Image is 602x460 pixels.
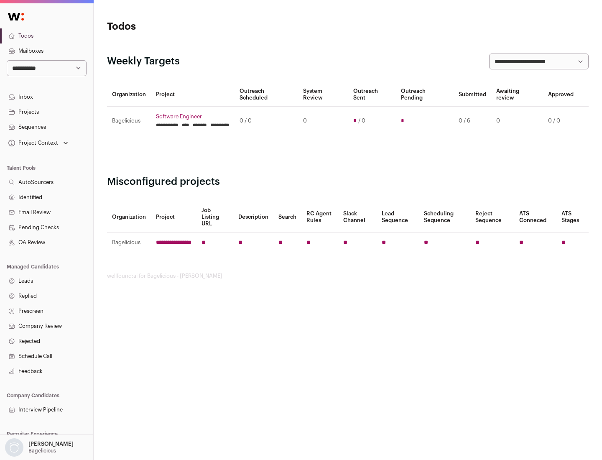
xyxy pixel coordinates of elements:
[107,83,151,107] th: Organization
[107,175,589,189] h2: Misconfigured projects
[235,83,298,107] th: Outreach Scheduled
[28,441,74,447] p: [PERSON_NAME]
[7,140,58,146] div: Project Context
[491,83,543,107] th: Awaiting review
[3,8,28,25] img: Wellfound
[298,107,348,135] td: 0
[358,118,365,124] span: / 0
[338,202,377,233] th: Slack Channel
[5,438,23,457] img: nopic.png
[151,202,196,233] th: Project
[470,202,515,233] th: Reject Sequence
[233,202,273,233] th: Description
[454,107,491,135] td: 0 / 6
[107,202,151,233] th: Organization
[298,83,348,107] th: System Review
[301,202,338,233] th: RC Agent Rules
[377,202,419,233] th: Lead Sequence
[543,83,579,107] th: Approved
[3,438,75,457] button: Open dropdown
[419,202,470,233] th: Scheduling Sequence
[514,202,556,233] th: ATS Conneced
[491,107,543,135] td: 0
[156,113,230,120] a: Software Engineer
[107,233,151,253] td: Bagelicious
[107,107,151,135] td: Bagelicious
[273,202,301,233] th: Search
[396,83,453,107] th: Outreach Pending
[235,107,298,135] td: 0 / 0
[107,20,268,33] h1: Todos
[28,447,56,454] p: Bagelicious
[348,83,396,107] th: Outreach Sent
[7,137,70,149] button: Open dropdown
[107,55,180,68] h2: Weekly Targets
[543,107,579,135] td: 0 / 0
[107,273,589,279] footer: wellfound:ai for Bagelicious - [PERSON_NAME]
[556,202,589,233] th: ATS Stages
[454,83,491,107] th: Submitted
[196,202,233,233] th: Job Listing URL
[151,83,235,107] th: Project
